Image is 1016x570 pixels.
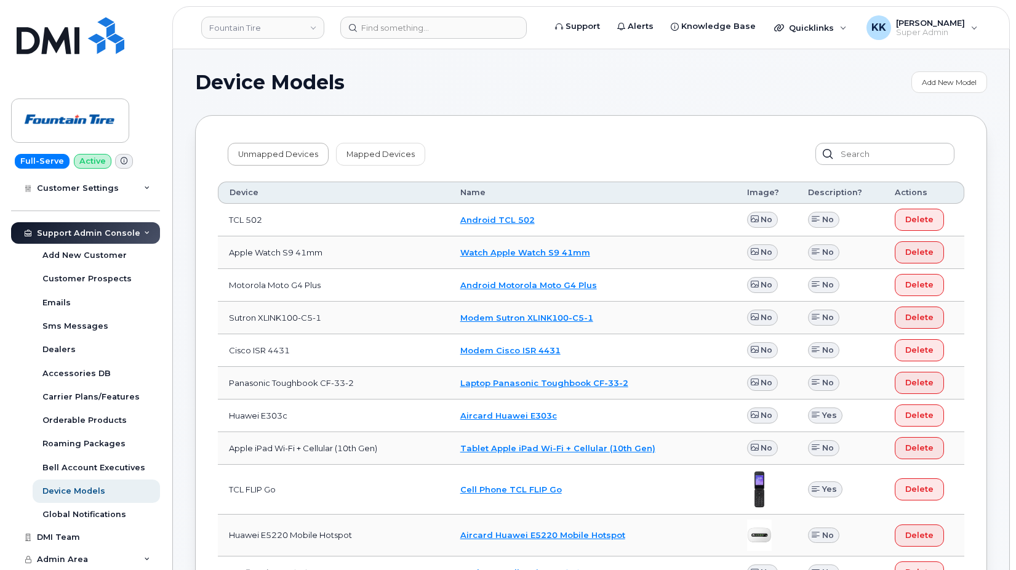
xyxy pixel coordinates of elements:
span: Delete [905,311,934,323]
a: Modem Sutron XLINK100-C5-1 [460,313,593,323]
iframe: Messenger Launcher [962,516,1007,561]
th: Description? [797,182,883,204]
span: No [761,279,772,291]
button: Delete [895,209,944,231]
span: No [822,442,834,454]
span: Delete [905,344,934,356]
a: Add New Model [911,71,987,93]
button: Delete [895,524,944,547]
span: Delete [905,246,934,258]
a: Android TCL 502 [460,215,535,225]
a: Modem Cisco ISR 4431 [460,345,561,355]
span: Delete [905,529,934,541]
span: Delete [905,442,934,454]
span: No [761,214,772,225]
td: Huawei E5220 Mobile Hotspot [218,515,449,556]
th: Device [218,182,449,204]
span: No [761,311,772,323]
span: Delete [905,214,934,225]
span: No [822,377,834,388]
button: Delete [895,274,944,296]
span: No [761,442,772,454]
a: Aircard Huawei E5220 Mobile Hotspot [460,530,625,540]
span: Yes [822,483,837,495]
td: Panasonic Toughbook CF-33-2 [218,367,449,399]
span: No [822,529,834,541]
span: No [822,279,834,291]
a: Laptop Panasonic Toughbook CF-33-2 [460,378,628,388]
a: Aircard Huawei E303c [460,411,557,420]
span: Delete [905,279,934,291]
span: No [761,377,772,388]
input: Search [815,143,954,165]
button: Delete [895,437,944,459]
td: Huawei E303c [218,399,449,432]
span: No [822,344,834,356]
td: Apple Watch S9 41mm [218,236,449,269]
button: Delete [895,478,944,500]
span: Delete [905,377,934,388]
th: Name [449,182,736,204]
td: TCL FLIP Go [218,465,449,515]
span: No [822,214,834,225]
a: Watch Apple Watch S9 41mm [460,247,590,257]
span: Delete [905,409,934,421]
button: Delete [895,307,944,329]
td: TCL 502 [218,204,449,236]
span: Yes [822,409,837,421]
a: Tablet Apple iPad Wi-Fi + Cellular (10th Gen) [460,443,655,453]
span: Delete [905,483,934,495]
a: Unmapped Devices [228,143,329,165]
button: Delete [895,372,944,394]
a: Mapped Devices [336,143,425,165]
td: Apple iPad Wi-Fi + Cellular (10th Gen) [218,432,449,465]
span: Device Models [195,73,345,92]
th: Actions [884,182,964,204]
td: Cisco ISR 4431 [218,334,449,367]
span: No [761,409,772,421]
span: No [761,344,772,356]
img: TCL-FLIP-Go-Midnight-Blue-frontimage.png [747,470,772,509]
span: No [761,246,772,258]
button: Delete [895,241,944,263]
th: Image? [736,182,798,204]
td: Motorola Moto G4 Plus [218,269,449,302]
span: No [822,246,834,258]
td: Sutron XLINK100-C5-1 [218,302,449,334]
a: Cell Phone TCL FLIP Go [460,484,562,494]
button: Delete [895,404,944,427]
img: E5220.jpg [747,520,772,551]
span: No [822,311,834,323]
button: Delete [895,339,944,361]
a: Android Motorola Moto G4 Plus [460,280,597,290]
